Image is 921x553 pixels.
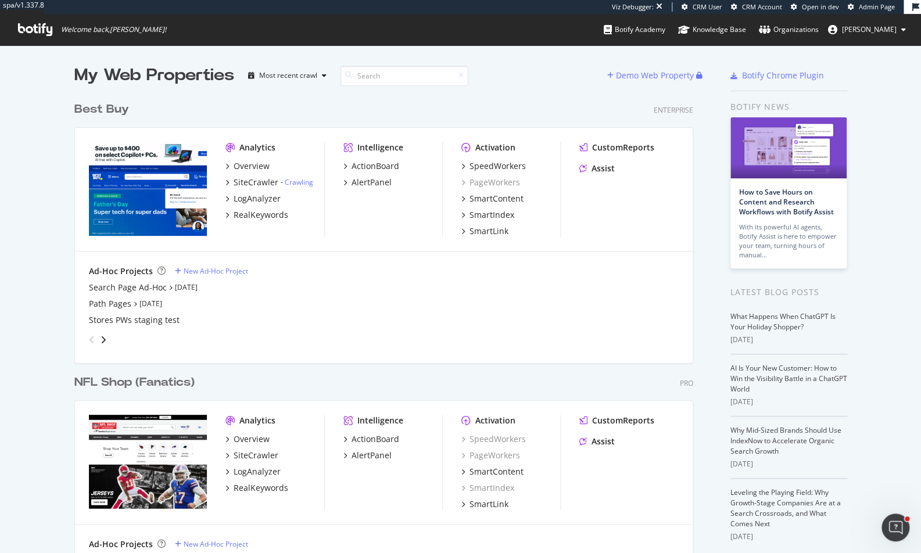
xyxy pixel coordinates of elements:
[730,532,847,542] div: [DATE]
[239,415,275,426] div: Analytics
[74,374,199,391] a: NFL Shop (Fanatics)
[285,177,313,187] a: Crawling
[184,266,248,276] div: New Ad-Hoc Project
[175,266,248,276] a: New Ad-Hoc Project
[693,2,722,11] span: CRM User
[682,2,722,12] a: CRM User
[352,160,399,172] div: ActionBoard
[742,2,782,11] span: CRM Account
[859,2,895,11] span: Admin Page
[791,2,839,12] a: Open in dev
[739,187,834,217] a: How to Save Hours on Content and Research Workflows with Botify Assist
[612,2,654,12] div: Viz Debugger:
[234,433,270,445] div: Overview
[89,265,153,277] div: Ad-Hoc Projects
[341,66,468,86] input: Search
[234,209,288,221] div: RealKeywords
[475,415,515,426] div: Activation
[881,513,909,541] iframe: Intercom live chat
[607,66,696,85] button: Demo Web Property
[84,331,99,349] div: angle-left
[730,335,847,345] div: [DATE]
[89,538,153,550] div: Ad-Hoc Projects
[731,2,782,12] a: CRM Account
[654,105,693,115] div: Enterprise
[678,24,746,35] div: Knowledge Base
[89,415,207,509] img: nflshop.com
[592,142,654,153] div: CustomReports
[730,425,841,456] a: Why Mid-Sized Brands Should Use IndexNow to Accelerate Organic Search Growth
[239,142,275,153] div: Analytics
[99,334,107,346] div: angle-right
[461,466,524,477] a: SmartContent
[730,100,847,113] div: Botify news
[259,72,317,79] div: Most recent crawl
[470,209,514,221] div: SmartIndex
[579,163,615,174] a: Assist
[461,225,508,237] a: SmartLink
[579,142,654,153] a: CustomReports
[225,433,270,445] a: Overview
[89,314,180,326] div: Stores PWs staging test
[579,415,654,426] a: CustomReports
[89,298,131,310] a: Path Pages
[461,177,520,188] a: PageWorkers
[225,177,313,188] a: SiteCrawler- Crawling
[604,14,665,45] a: Botify Academy
[604,24,665,35] div: Botify Academy
[461,450,520,461] a: PageWorkers
[730,311,836,332] a: What Happens When ChatGPT Is Your Holiday Shopper?
[225,450,278,461] a: SiteCrawler
[802,2,839,11] span: Open in dev
[74,101,129,118] div: Best Buy
[730,397,847,407] div: [DATE]
[592,415,654,426] div: CustomReports
[61,25,166,34] span: Welcome back, [PERSON_NAME] !
[343,450,392,461] a: AlertPanel
[592,163,615,174] div: Assist
[730,286,847,299] div: Latest Blog Posts
[234,466,281,477] div: LogAnalyzer
[89,282,167,293] div: Search Page Ad-Hoc
[139,299,162,308] a: [DATE]
[730,70,824,81] a: Botify Chrome Plugin
[281,177,313,187] div: -
[607,70,696,80] a: Demo Web Property
[225,160,270,172] a: Overview
[225,209,288,221] a: RealKeywords
[739,222,838,260] div: With its powerful AI agents, Botify Assist is here to empower your team, turning hours of manual…
[234,160,270,172] div: Overview
[461,193,524,204] a: SmartContent
[461,482,514,494] a: SmartIndex
[343,433,399,445] a: ActionBoard
[461,498,508,510] a: SmartLink
[470,466,524,477] div: SmartContent
[461,160,526,172] a: SpeedWorkers
[616,70,694,81] div: Demo Web Property
[225,482,288,494] a: RealKeywords
[357,415,403,426] div: Intelligence
[175,282,198,292] a: [DATE]
[470,160,526,172] div: SpeedWorkers
[225,193,281,204] a: LogAnalyzer
[842,24,897,34] span: kerry
[234,193,281,204] div: LogAnalyzer
[352,433,399,445] div: ActionBoard
[470,225,508,237] div: SmartLink
[184,539,248,549] div: New Ad-Hoc Project
[759,14,819,45] a: Organizations
[74,374,195,391] div: NFL Shop (Fanatics)
[730,363,847,394] a: AI Is Your New Customer: How to Win the Visibility Battle in a ChatGPT World
[470,498,508,510] div: SmartLink
[848,2,895,12] a: Admin Page
[470,193,524,204] div: SmartContent
[680,378,693,388] div: Pro
[343,160,399,172] a: ActionBoard
[592,436,615,447] div: Assist
[579,436,615,447] a: Assist
[475,142,515,153] div: Activation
